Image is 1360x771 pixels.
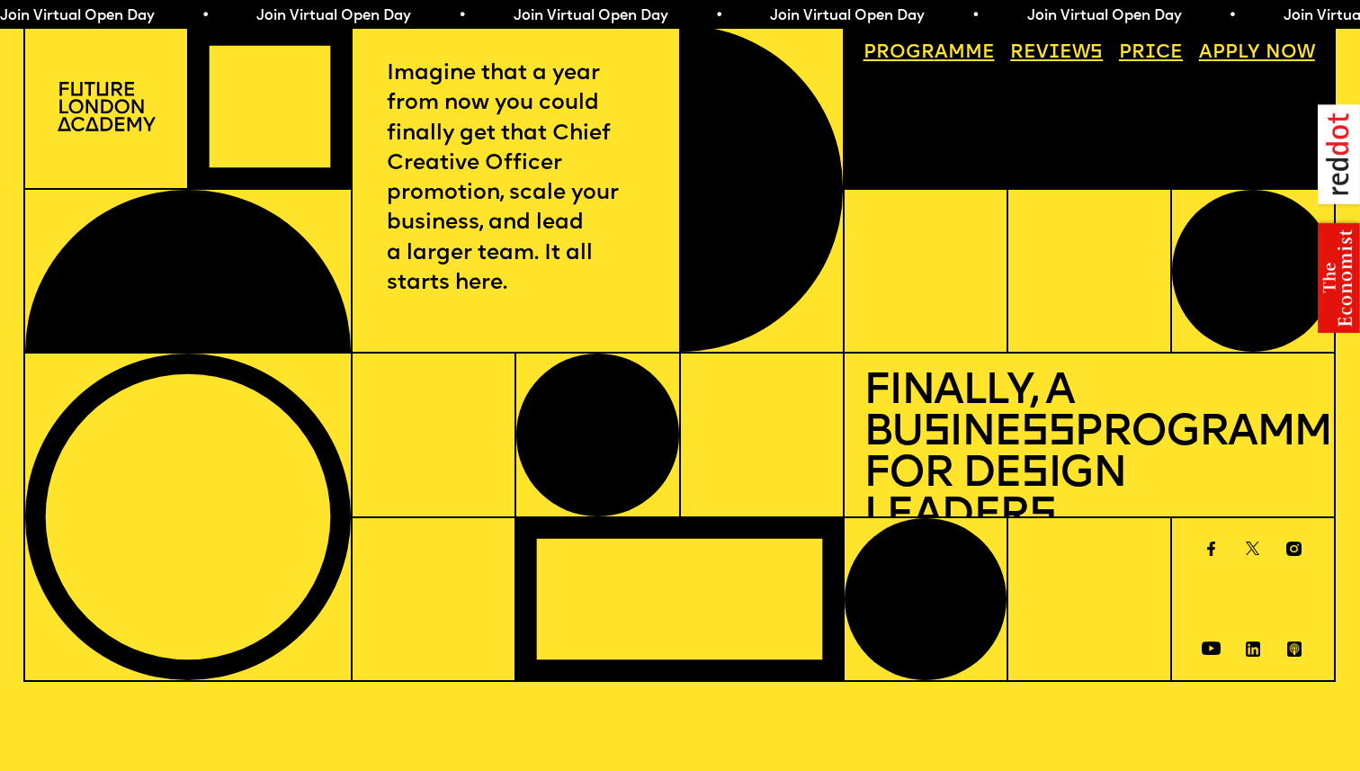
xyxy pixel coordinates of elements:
[854,35,1004,73] a: Programme
[387,59,645,299] p: Imagine that a year from now you could finally get that Chief Creative Officer promotion, scale y...
[1029,495,1056,538] span: s
[713,9,721,23] span: •
[1199,43,1212,62] span: A
[1110,35,1193,73] a: Price
[971,9,979,23] span: •
[863,372,1315,538] h1: Finally, a Bu ine Programme for De ign Leader
[200,9,208,23] span: •
[923,412,950,455] span: s
[1021,453,1048,497] span: s
[1021,412,1074,455] span: ss
[1227,9,1235,23] span: •
[1001,35,1113,73] a: Reviews
[1189,35,1324,73] a: Apply now
[457,9,465,23] span: •
[935,43,948,62] span: a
